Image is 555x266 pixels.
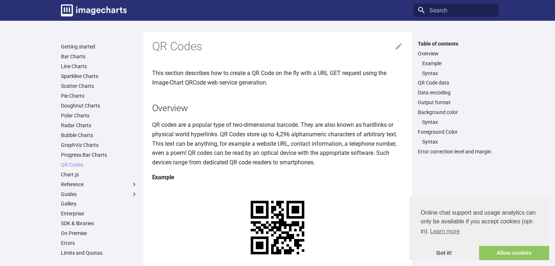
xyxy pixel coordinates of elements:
a: Data encoding [418,89,494,96]
a: Bubble Charts [61,132,138,138]
label: Guides [61,191,138,197]
a: Errors [61,240,138,246]
a: learn more about cookies [429,226,461,237]
a: Output format [418,99,494,106]
a: Syntax [422,119,494,125]
a: Line Charts [61,63,138,70]
a: Syntax [422,138,494,145]
a: Error correction level and margin [418,148,494,155]
a: Foreground Color [418,129,494,135]
a: Overview [418,50,494,57]
a: dismiss cookie message [409,246,479,261]
input: Search [413,4,499,17]
h4: Example [152,173,403,182]
label: Table of contents [413,40,499,47]
a: Limits and Quotas [61,250,138,256]
a: Bar Charts [61,53,138,60]
a: allow cookies [479,246,549,261]
h2: Overview [152,102,403,114]
nav: Table of contents [413,40,499,155]
span: Online chat support and usage analytics can only be available if you accept cookies (opt-in). [421,208,537,237]
a: QR Code data [418,79,494,86]
a: On Premise [61,230,138,236]
p: This section describes how to create a QR Code on the fly with a URL GET request using the Image-... [152,69,403,87]
a: Sparkline Charts [61,73,138,79]
a: Image-Charts documentation [58,1,130,19]
label: Reference [61,181,138,188]
a: Doughnut Charts [61,102,138,109]
a: Background color [418,109,494,116]
a: Enterprise [61,210,138,217]
nav: Overview [418,60,494,77]
a: SDK & libraries [61,220,138,227]
a: Syntax [422,70,494,77]
a: Progress Bar Charts [61,152,138,158]
a: Example [422,60,494,67]
a: Getting started [61,43,138,50]
nav: Foreground Color [418,138,494,145]
h1: QR Codes [152,39,403,54]
a: Pie Charts [61,93,138,99]
a: Chart.js [61,171,138,178]
a: Gallery [61,200,138,207]
a: GraphViz Charts [61,142,138,148]
p: QR codes are a popular type of two-dimensional barcode. They are also known as hardlinks or physi... [152,120,403,167]
div: cookieconsent [409,197,549,260]
nav: Background color [418,119,494,125]
a: Radar Charts [61,122,138,129]
a: QR Codes [61,161,138,168]
img: logo [61,4,127,16]
a: Scatter Charts [61,83,138,89]
a: Polar Charts [61,112,138,119]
